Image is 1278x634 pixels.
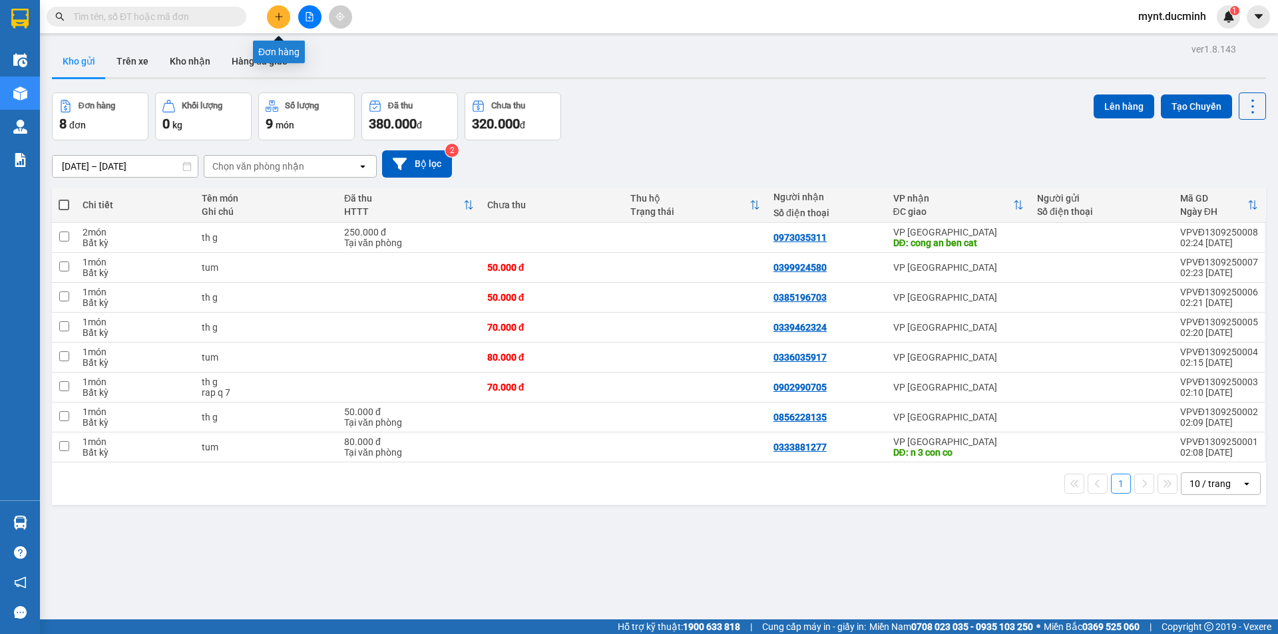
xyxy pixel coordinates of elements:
[52,92,148,140] button: Đơn hàng8đơn
[893,412,1024,422] div: VP [GEOGRAPHIC_DATA]
[773,352,827,363] div: 0336035917
[893,193,1013,204] div: VP nhận
[683,621,740,632] strong: 1900 633 818
[893,262,1024,273] div: VP [GEOGRAPHIC_DATA]
[344,447,474,458] div: Tại văn phòng
[487,262,617,273] div: 50.000 đ
[1180,417,1258,428] div: 02:09 [DATE]
[893,292,1024,303] div: VP [GEOGRAPHIC_DATA]
[1232,6,1237,15] span: 1
[83,327,188,338] div: Bất kỳ
[472,116,520,132] span: 320.000
[258,92,355,140] button: Số lượng9món
[335,12,345,21] span: aim
[445,144,459,157] sup: 2
[83,387,188,398] div: Bất kỳ
[487,322,617,333] div: 70.000 đ
[329,5,352,29] button: aim
[630,206,749,217] div: Trạng thái
[83,238,188,248] div: Bất kỳ
[369,116,417,132] span: 380.000
[83,357,188,368] div: Bất kỳ
[159,45,221,77] button: Kho nhận
[83,267,188,278] div: Bất kỳ
[491,101,525,110] div: Chưa thu
[911,621,1033,632] strong: 0708 023 035 - 0935 103 250
[253,41,305,63] div: Đơn hàng
[893,206,1013,217] div: ĐC giao
[1173,188,1265,223] th: Toggle SortBy
[202,206,331,217] div: Ghi chú
[83,406,188,417] div: 1 món
[202,322,331,333] div: th g
[202,193,331,204] div: Tên món
[83,227,188,238] div: 2 món
[1180,327,1258,338] div: 02:20 [DATE]
[773,208,880,218] div: Số điện thoại
[520,120,525,130] span: đ
[14,576,27,589] span: notification
[1191,42,1236,57] div: ver 1.8.143
[1037,193,1167,204] div: Người gửi
[773,442,827,452] div: 0333881277
[1037,206,1167,217] div: Số điện thoại
[1180,447,1258,458] div: 02:08 [DATE]
[83,436,188,447] div: 1 món
[750,619,752,634] span: |
[202,387,331,398] div: rap q 7
[773,382,827,393] div: 0902990705
[337,188,481,223] th: Toggle SortBy
[1180,267,1258,278] div: 02:23 [DATE]
[893,238,1024,248] div: DĐ: cong an ben cat
[893,322,1024,333] div: VP [GEOGRAPHIC_DATA]
[83,417,188,428] div: Bất kỳ
[55,12,65,21] span: search
[13,120,27,134] img: warehouse-icon
[182,101,222,110] div: Khối lượng
[1180,357,1258,368] div: 02:15 [DATE]
[202,232,331,243] div: th g
[1230,6,1239,15] sup: 1
[79,101,115,110] div: Đơn hàng
[202,412,331,422] div: th g
[83,287,188,297] div: 1 món
[487,200,617,210] div: Chưa thu
[69,120,86,130] span: đơn
[869,619,1033,634] span: Miền Nam
[893,382,1024,393] div: VP [GEOGRAPHIC_DATA]
[344,227,474,238] div: 250.000 đ
[305,12,314,21] span: file-add
[893,447,1024,458] div: DĐ: n 3 con co
[773,262,827,273] div: 0399924580
[624,188,767,223] th: Toggle SortBy
[274,12,284,21] span: plus
[83,447,188,458] div: Bất kỳ
[172,120,182,130] span: kg
[83,200,188,210] div: Chi tiết
[344,436,474,447] div: 80.000 đ
[893,436,1024,447] div: VP [GEOGRAPHIC_DATA]
[14,546,27,559] span: question-circle
[83,297,188,308] div: Bất kỳ
[487,352,617,363] div: 80.000 đ
[1180,406,1258,417] div: VPVĐ1309250002
[1180,347,1258,357] div: VPVĐ1309250004
[276,120,294,130] span: món
[1223,11,1235,23] img: icon-new-feature
[83,377,188,387] div: 1 món
[1204,622,1213,631] span: copyright
[382,150,452,178] button: Bộ lọc
[618,619,740,634] span: Hỗ trợ kỹ thuật:
[1044,619,1140,634] span: Miền Bắc
[773,412,827,422] div: 0856228135
[1180,238,1258,248] div: 02:24 [DATE]
[212,160,304,173] div: Chọn văn phòng nhận
[762,619,866,634] span: Cung cấp máy in - giấy in:
[361,92,458,140] button: Đã thu380.000đ
[773,292,827,303] div: 0385196703
[487,382,617,393] div: 70.000 đ
[344,406,474,417] div: 50.000 đ
[1247,5,1270,29] button: caret-down
[11,9,29,29] img: logo-vxr
[344,417,474,428] div: Tại văn phòng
